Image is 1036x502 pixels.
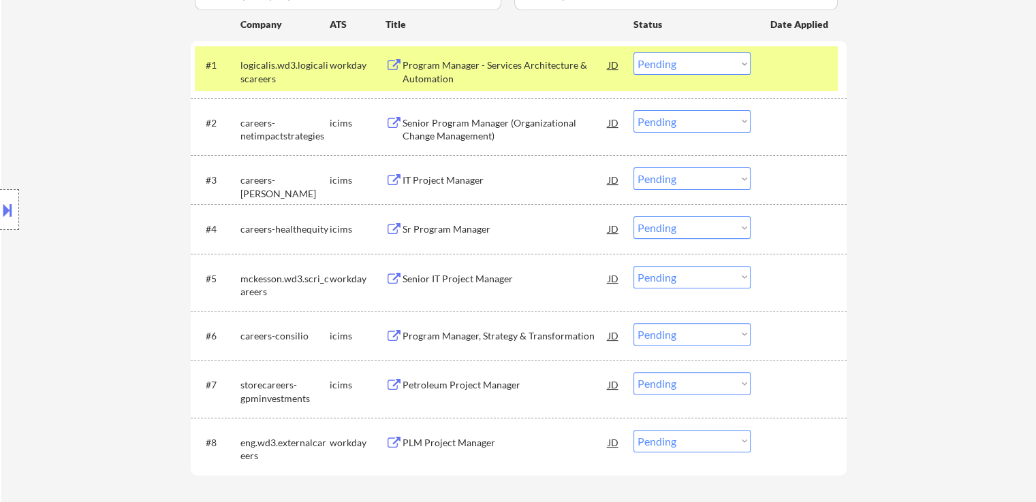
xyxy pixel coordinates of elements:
div: icims [330,222,386,236]
div: JD [607,323,621,348]
div: workday [330,436,386,450]
div: careers-consilio [240,329,330,343]
div: Title [386,18,621,31]
div: Company [240,18,330,31]
div: eng.wd3.externalcareers [240,436,330,463]
div: mckesson.wd3.scri_careers [240,272,330,299]
div: storecareers-gpminvestments [240,378,330,405]
div: Senior Program Manager (Organizational Change Management) [403,116,608,143]
div: PLM Project Manager [403,436,608,450]
div: Date Applied [770,18,830,31]
div: #8 [206,436,230,450]
div: careers-[PERSON_NAME] [240,173,330,200]
div: careers-healthequity [240,222,330,236]
div: JD [607,167,621,192]
div: JD [607,52,621,77]
div: icims [330,116,386,130]
div: workday [330,58,386,72]
div: Petroleum Project Manager [403,378,608,392]
div: JD [607,266,621,290]
div: careers-netimpactstrategies [240,116,330,143]
div: Program Manager - Services Architecture & Automation [403,58,608,85]
div: JD [607,372,621,397]
div: Program Manager, Strategy & Transformation [403,329,608,343]
div: icims [330,329,386,343]
div: logicalis.wd3.logicaliscareers [240,58,330,85]
div: #1 [206,58,230,72]
div: JD [607,216,621,241]
div: JD [607,430,621,454]
div: workday [330,272,386,286]
div: Senior IT Project Manager [403,272,608,286]
div: icims [330,378,386,392]
div: Sr Program Manager [403,222,608,236]
div: icims [330,173,386,187]
div: Status [633,12,751,36]
div: #7 [206,378,230,392]
div: ATS [330,18,386,31]
div: IT Project Manager [403,173,608,187]
div: JD [607,110,621,135]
